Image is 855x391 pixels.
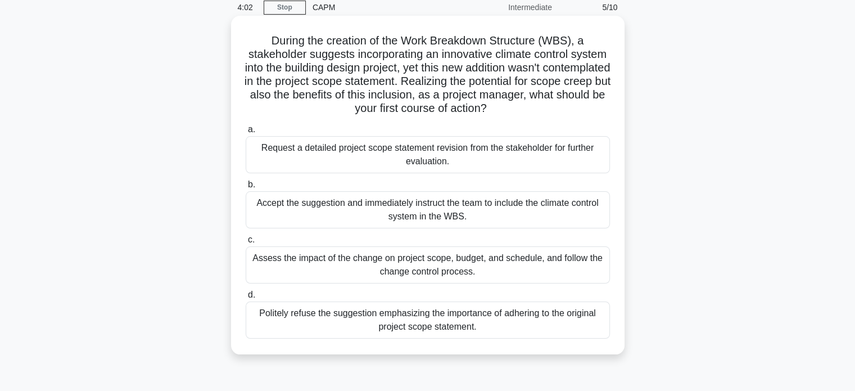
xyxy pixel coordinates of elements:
span: b. [248,179,255,189]
span: a. [248,124,255,134]
div: Assess the impact of the change on project scope, budget, and schedule, and follow the change con... [246,246,610,284]
div: Accept the suggestion and immediately instruct the team to include the climate control system in ... [246,191,610,228]
h5: During the creation of the Work Breakdown Structure (WBS), a stakeholder suggests incorporating a... [245,34,611,116]
div: Politely refuse the suggestion emphasizing the importance of adhering to the original project sco... [246,302,610,339]
span: c. [248,235,255,244]
span: d. [248,290,255,299]
div: Request a detailed project scope statement revision from the stakeholder for further evaluation. [246,136,610,173]
a: Stop [264,1,306,15]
